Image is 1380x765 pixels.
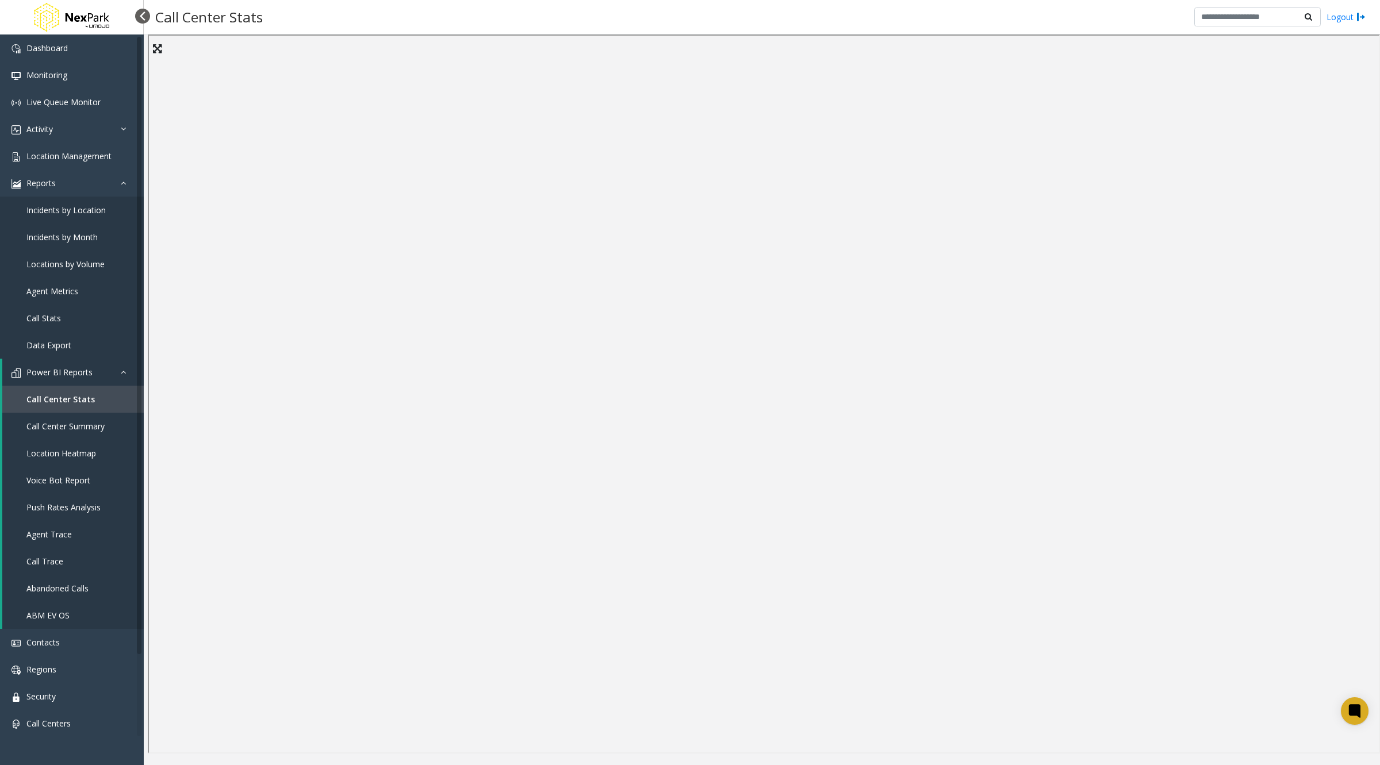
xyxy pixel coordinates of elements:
[11,179,21,189] img: 'icon'
[26,637,60,648] span: Contacts
[26,691,56,702] span: Security
[11,125,21,134] img: 'icon'
[26,610,70,621] span: ABM EV OS
[26,340,71,351] span: Data Export
[26,286,78,297] span: Agent Metrics
[2,548,144,575] a: Call Trace
[26,70,67,80] span: Monitoring
[2,602,144,629] a: ABM EV OS
[26,97,101,107] span: Live Queue Monitor
[26,232,98,243] span: Incidents by Month
[11,152,21,162] img: 'icon'
[11,368,21,378] img: 'icon'
[26,151,112,162] span: Location Management
[11,720,21,729] img: 'icon'
[149,3,269,31] h3: Call Center Stats
[11,71,21,80] img: 'icon'
[2,467,144,494] a: Voice Bot Report
[26,259,105,270] span: Locations by Volume
[11,693,21,702] img: 'icon'
[2,386,144,413] a: Call Center Stats
[26,556,63,567] span: Call Trace
[11,98,21,107] img: 'icon'
[1327,11,1366,23] a: Logout
[2,413,144,440] a: Call Center Summary
[26,718,71,729] span: Call Centers
[2,440,144,467] a: Location Heatmap
[2,575,144,602] a: Abandoned Calls
[26,475,90,486] span: Voice Bot Report
[26,502,101,513] span: Push Rates Analysis
[26,313,61,324] span: Call Stats
[26,43,68,53] span: Dashboard
[26,448,96,459] span: Location Heatmap
[26,664,56,675] span: Regions
[2,521,144,548] a: Agent Trace
[26,529,72,540] span: Agent Trace
[2,359,144,386] a: Power BI Reports
[11,44,21,53] img: 'icon'
[26,583,89,594] span: Abandoned Calls
[11,639,21,648] img: 'icon'
[26,205,106,216] span: Incidents by Location
[26,178,56,189] span: Reports
[26,421,105,432] span: Call Center Summary
[11,666,21,675] img: 'icon'
[26,394,95,405] span: Call Center Stats
[1356,11,1366,23] img: logout
[26,367,93,378] span: Power BI Reports
[2,494,144,521] a: Push Rates Analysis
[26,124,53,134] span: Activity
